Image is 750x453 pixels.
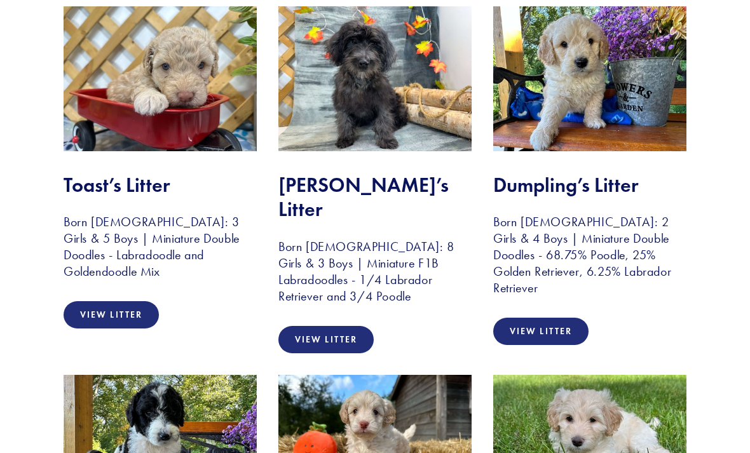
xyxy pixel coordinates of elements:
[278,238,472,304] h3: Born [DEMOGRAPHIC_DATA]: 8 Girls & 3 Boys | Miniature F1B Labradoodles - 1/4 Labrador Retriever a...
[493,318,589,345] a: View Litter
[278,173,472,222] h2: [PERSON_NAME]’s Litter
[493,173,686,197] h2: Dumpling’s Litter
[64,213,257,280] h3: Born [DEMOGRAPHIC_DATA]: 3 Girls & 5 Boys | Miniature Double Doodles - Labradoodle and Goldendood...
[278,326,374,353] a: View Litter
[64,173,257,197] h2: Toast’s Litter
[64,301,159,328] a: View Litter
[493,213,686,296] h3: Born [DEMOGRAPHIC_DATA]: 2 Girls & 4 Boys | Miniature Double Doodles - 68.75% Poodle, 25% Golden ...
